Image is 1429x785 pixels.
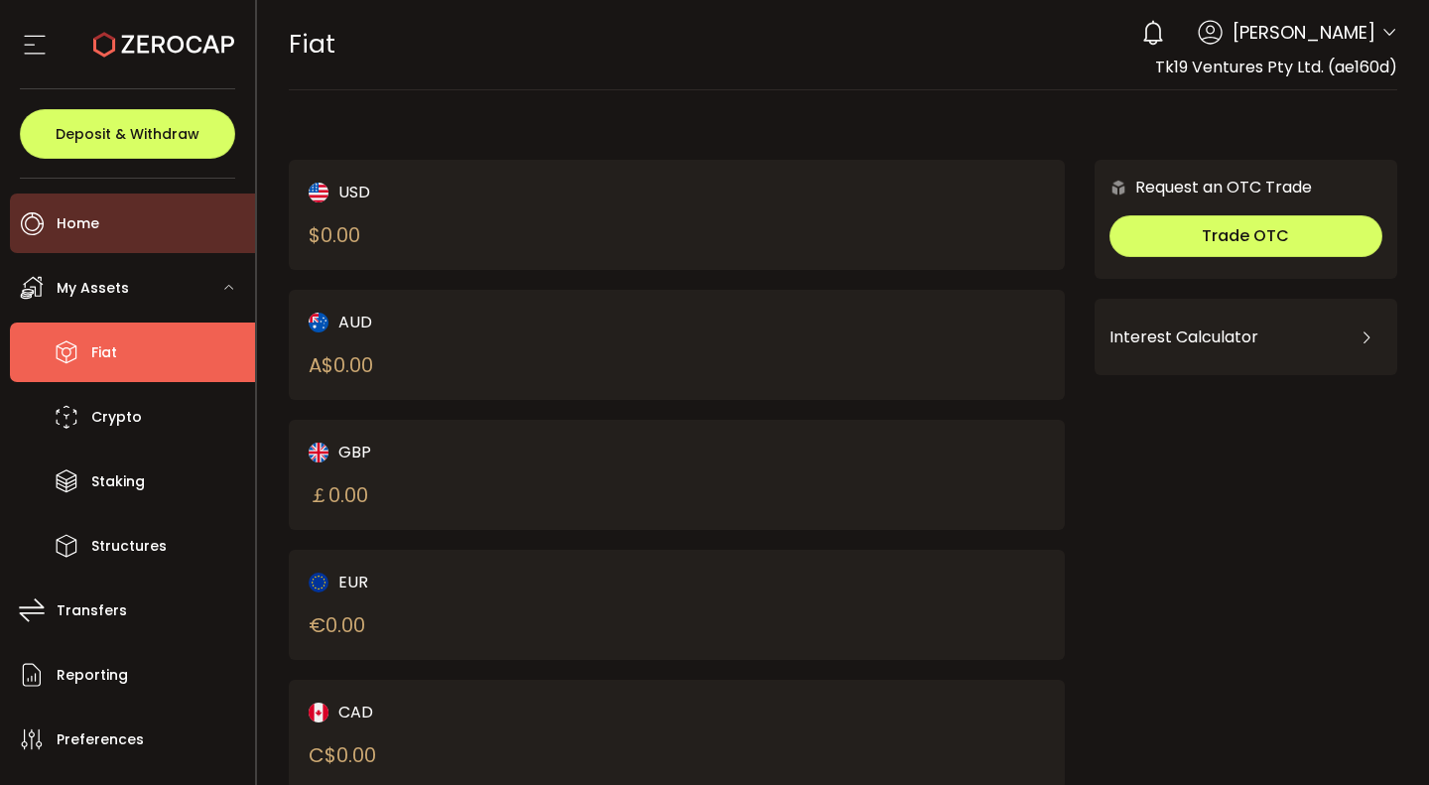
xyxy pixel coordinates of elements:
span: Crypto [91,403,142,432]
span: [PERSON_NAME] [1233,19,1375,46]
div: AUD [309,310,640,334]
span: My Assets [57,274,129,303]
span: Fiat [289,27,335,62]
span: Home [57,209,99,238]
iframe: Chat Widget [984,32,1429,785]
div: ￡ 0.00 [309,480,368,510]
span: Reporting [57,661,128,690]
span: Deposit & Withdraw [56,127,199,141]
div: USD [309,180,640,204]
div: A$ 0.00 [309,350,373,380]
img: aud_portfolio.svg [309,313,328,332]
img: gbp_portfolio.svg [309,443,328,462]
span: Fiat [91,338,117,367]
div: EUR [309,570,640,594]
div: € 0.00 [309,610,365,640]
img: eur_portfolio.svg [309,573,328,592]
div: CAD [309,700,640,724]
button: Deposit & Withdraw [20,109,235,159]
div: $ 0.00 [309,220,360,250]
img: usd_portfolio.svg [309,183,328,202]
img: cad_portfolio.svg [309,703,328,722]
div: GBP [309,440,640,464]
span: Transfers [57,596,127,625]
span: Staking [91,467,145,496]
span: Structures [91,532,167,561]
span: Preferences [57,725,144,754]
div: C$ 0.00 [309,740,376,770]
